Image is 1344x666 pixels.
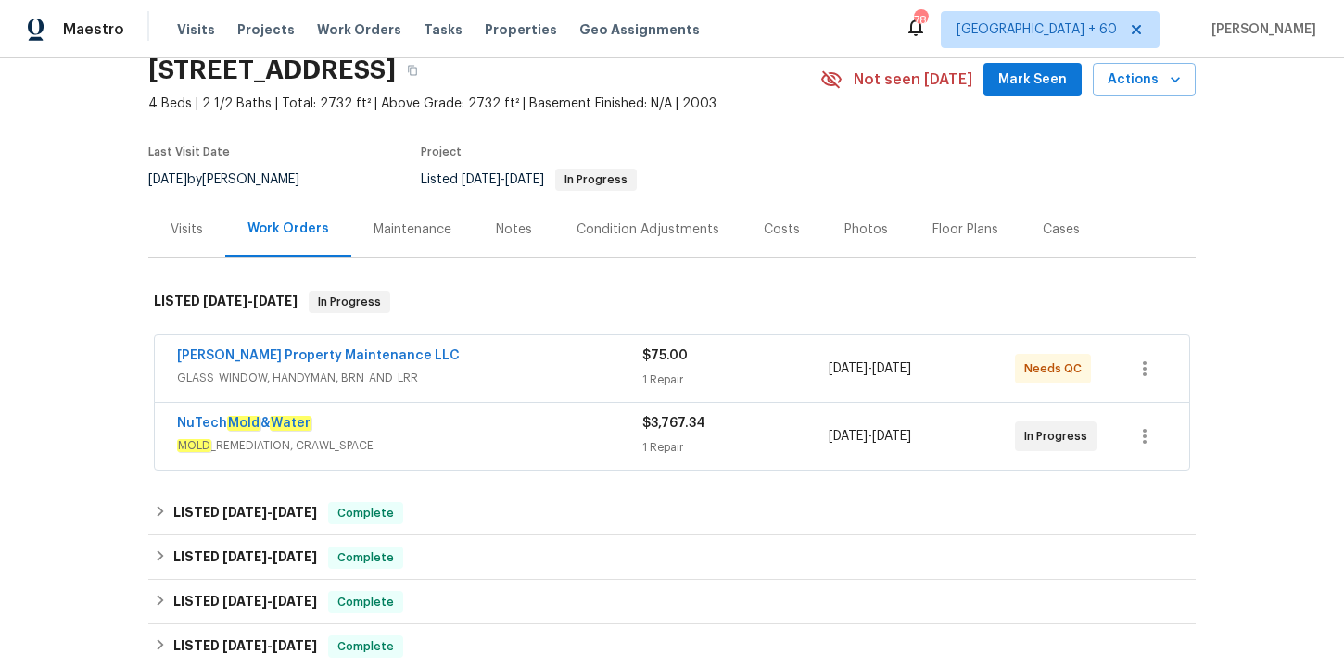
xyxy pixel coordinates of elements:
span: In Progress [1024,427,1095,446]
span: Complete [330,593,401,611]
div: LISTED [DATE]-[DATE]Complete [148,535,1196,580]
div: Condition Adjustments [577,220,719,239]
span: Properties [485,20,557,39]
span: [DATE] [222,595,267,608]
div: Cases [1043,220,1080,239]
div: Work Orders [247,220,329,238]
span: Listed [421,173,637,186]
div: Floor Plans [932,220,998,239]
div: Notes [496,220,532,239]
h6: LISTED [154,291,298,313]
button: Copy Address [396,54,429,87]
h2: [STREET_ADDRESS] [148,61,396,80]
span: $3,767.34 [642,417,705,430]
span: Not seen [DATE] [854,70,972,89]
span: [DATE] [273,639,317,652]
span: - [222,550,317,563]
span: [DATE] [872,430,911,443]
span: Project [421,146,462,157]
span: [DATE] [148,173,187,186]
span: 4 Beds | 2 1/2 Baths | Total: 2732 ft² | Above Grade: 2732 ft² | Basement Finished: N/A | 2003 [148,94,820,113]
span: [GEOGRAPHIC_DATA] + 60 [957,20,1117,39]
span: - [222,506,317,519]
span: $75.00 [642,349,688,362]
span: [DATE] [273,595,317,608]
span: [DATE] [505,173,544,186]
span: - [203,295,298,308]
span: [DATE] [203,295,247,308]
div: 1 Repair [642,438,829,457]
div: Photos [844,220,888,239]
span: Complete [330,504,401,522]
span: [DATE] [273,550,317,563]
em: Water [270,416,311,431]
div: Visits [171,220,203,239]
span: [DATE] [462,173,501,186]
span: Maestro [63,20,124,39]
em: Mold [227,416,260,431]
span: [DATE] [222,639,267,652]
span: GLASS_WINDOW, HANDYMAN, BRN_AND_LRR [177,369,642,387]
span: Actions [1108,69,1181,92]
span: Needs QC [1024,359,1089,378]
div: LISTED [DATE]-[DATE]In Progress [148,272,1196,332]
span: Work Orders [317,20,401,39]
span: [DATE] [273,506,317,519]
span: [DATE] [222,550,267,563]
span: - [829,427,911,446]
span: [DATE] [872,362,911,375]
a: NuTechMold&Water [177,416,311,431]
span: Geo Assignments [579,20,700,39]
em: MOLD [177,439,211,452]
div: LISTED [DATE]-[DATE]Complete [148,580,1196,624]
span: [DATE] [829,362,868,375]
div: Costs [764,220,800,239]
div: LISTED [DATE]-[DATE]Complete [148,491,1196,535]
h6: LISTED [173,635,317,658]
span: Last Visit Date [148,146,230,157]
a: [PERSON_NAME] Property Maintenance LLC [177,349,460,362]
span: [DATE] [253,295,298,308]
span: Projects [237,20,295,39]
h6: LISTED [173,591,317,613]
span: Mark Seen [998,69,1067,92]
span: Complete [330,637,401,656]
span: In Progress [557,174,635,185]
span: - [222,595,317,608]
span: - [462,173,544,186]
span: _REMEDIATION, CRAWL_SPACE [177,436,642,455]
span: Tasks [424,23,463,36]
span: [PERSON_NAME] [1204,20,1316,39]
span: - [222,639,317,652]
div: by [PERSON_NAME] [148,169,322,191]
span: [DATE] [829,430,868,443]
button: Mark Seen [983,63,1082,97]
div: 1 Repair [642,371,829,389]
div: 786 [914,11,927,30]
span: In Progress [311,293,388,311]
span: Visits [177,20,215,39]
span: Complete [330,548,401,567]
span: [DATE] [222,506,267,519]
button: Actions [1093,63,1196,97]
span: - [829,359,911,378]
h6: LISTED [173,547,317,569]
div: Maintenance [374,220,451,239]
h6: LISTED [173,502,317,524]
